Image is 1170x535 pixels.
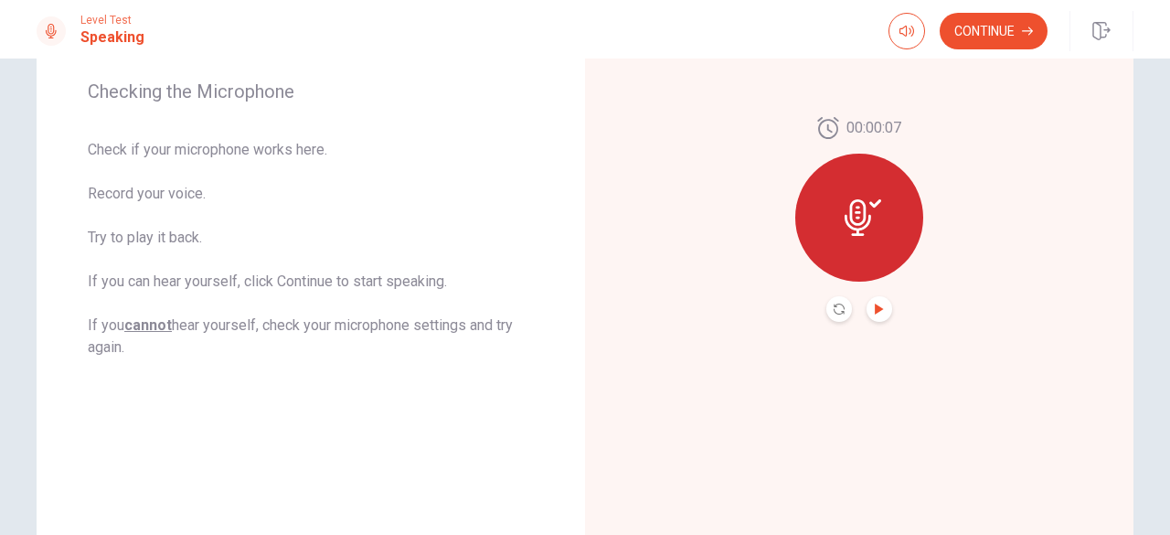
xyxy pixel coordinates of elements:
[88,80,534,102] span: Checking the Microphone
[124,316,172,334] u: cannot
[826,296,852,322] button: Record Again
[80,27,144,48] h1: Speaking
[940,13,1048,49] button: Continue
[80,14,144,27] span: Level Test
[88,139,534,358] span: Check if your microphone works here. Record your voice. Try to play it back. If you can hear your...
[846,117,901,139] span: 00:00:07
[867,296,892,322] button: Play Audio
